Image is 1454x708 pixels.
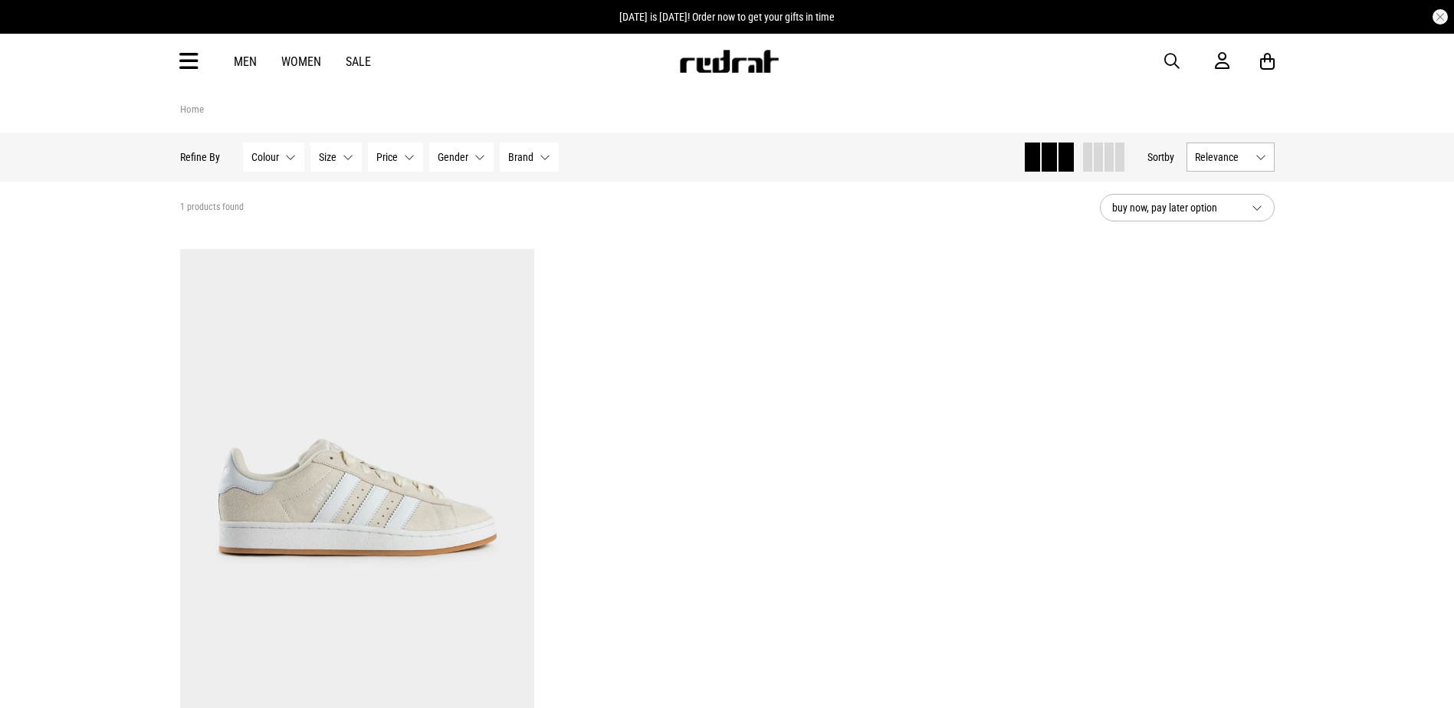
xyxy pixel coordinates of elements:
button: Gender [429,143,494,172]
span: [DATE] is [DATE]! Order now to get your gifts in time [619,11,835,23]
span: Colour [251,151,279,163]
a: Women [281,54,321,69]
p: Refine By [180,151,220,163]
span: Relevance [1195,151,1249,163]
button: Sortby [1147,148,1174,166]
button: Price [368,143,423,172]
span: buy now, pay later option [1112,198,1239,217]
button: Colour [243,143,304,172]
span: Brand [508,151,533,163]
span: Gender [438,151,468,163]
button: Size [310,143,362,172]
img: Redrat logo [678,50,780,73]
span: 1 products found [180,202,244,214]
span: Size [319,151,336,163]
button: Relevance [1187,143,1275,172]
button: buy now, pay later option [1100,194,1275,221]
button: Brand [500,143,559,172]
span: by [1164,151,1174,163]
a: Sale [346,54,371,69]
a: Home [180,103,204,115]
span: Price [376,151,398,163]
a: Men [234,54,257,69]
